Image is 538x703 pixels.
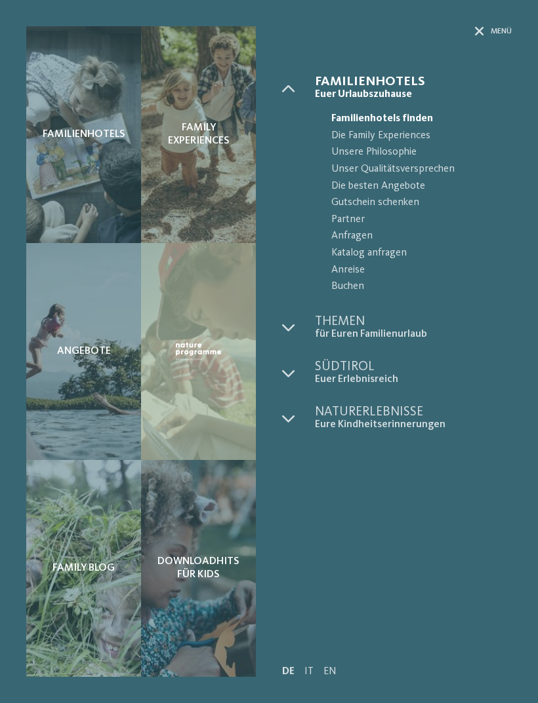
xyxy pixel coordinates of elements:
[315,195,512,212] a: Gutschein schenken
[26,26,141,243] a: AKI: Alles, was das Kinderherz begehrt Familienhotels
[315,315,512,341] a: Themen für Euren Familienurlaub
[315,373,512,386] span: Euer Erlebnisreich
[315,419,512,431] span: Eure Kindheitserinnerungen
[315,360,512,386] a: Südtirol Euer Erlebnisreich
[315,406,512,431] a: Naturerlebnisse Eure Kindheitserinnerungen
[315,315,512,328] span: Themen
[491,26,512,37] span: Menü
[141,26,256,243] a: AKI: Alles, was das Kinderherz begehrt Family Experiences
[52,562,115,575] span: Family Blog
[141,460,256,677] a: AKI: Alles, was das Kinderherz begehrt Downloadhits für Kids
[174,341,223,363] img: Nature Programme
[331,278,512,295] span: Buchen
[26,243,141,460] a: AKI: Alles, was das Kinderherz begehrt Angebote
[315,178,512,195] a: Die besten Angebote
[282,666,295,677] a: DE
[331,111,512,128] span: Familienhotels finden
[331,245,512,262] span: Katalog anfragen
[315,212,512,229] a: Partner
[331,178,512,195] span: Die besten Angebote
[331,128,512,145] span: Die Family Experiences
[331,144,512,161] span: Unsere Philosophie
[331,161,512,178] span: Unser Qualitätsversprechen
[331,212,512,229] span: Partner
[315,406,512,419] span: Naturerlebnisse
[323,666,337,677] a: EN
[315,75,512,88] span: Familienhotels
[315,144,512,161] a: Unsere Philosophie
[315,75,512,101] a: Familienhotels Euer Urlaubszuhause
[154,122,243,147] span: Family Experiences
[315,278,512,295] a: Buchen
[331,262,512,279] span: Anreise
[141,243,256,460] a: AKI: Alles, was das Kinderherz begehrt Nature Programme
[315,228,512,245] a: Anfragen
[43,128,125,141] span: Familienhotels
[315,262,512,279] a: Anreise
[304,666,314,677] a: IT
[315,128,512,145] a: Die Family Experiences
[315,245,512,262] a: Katalog anfragen
[154,556,243,580] span: Downloadhits für Kids
[315,161,512,178] a: Unser Qualitätsversprechen
[331,228,512,245] span: Anfragen
[315,360,512,373] span: Südtirol
[331,195,512,212] span: Gutschein schenken
[315,328,512,341] span: für Euren Familienurlaub
[315,111,512,128] a: Familienhotels finden
[57,345,111,358] span: Angebote
[315,88,512,101] span: Euer Urlaubszuhause
[26,460,141,677] a: AKI: Alles, was das Kinderherz begehrt Family Blog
